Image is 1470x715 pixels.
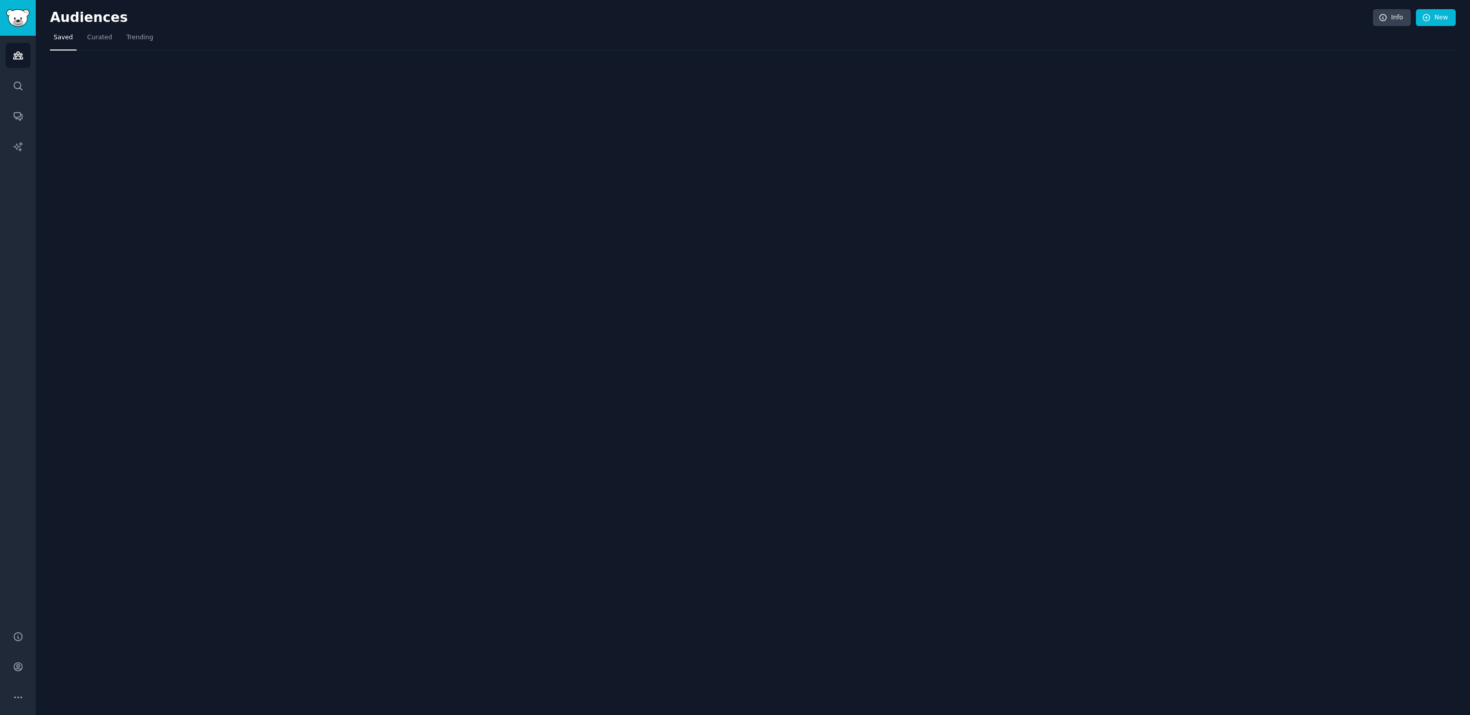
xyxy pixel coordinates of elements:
a: Info [1373,9,1411,27]
a: Saved [50,30,77,51]
a: Curated [84,30,116,51]
span: Trending [127,33,153,42]
h2: Audiences [50,10,1373,26]
span: Curated [87,33,112,42]
span: Saved [54,33,73,42]
img: GummySearch logo [6,9,30,27]
a: New [1416,9,1456,27]
a: Trending [123,30,157,51]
